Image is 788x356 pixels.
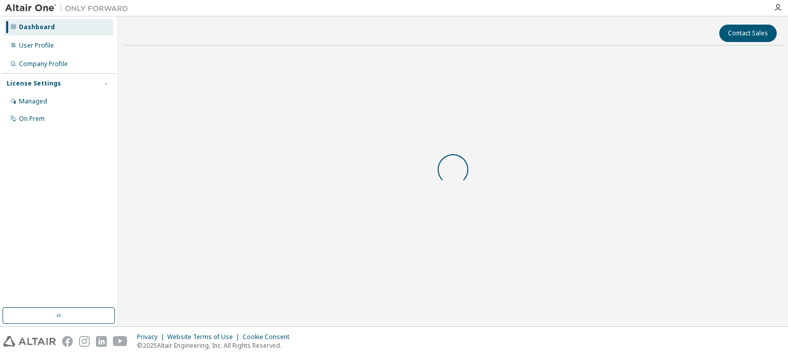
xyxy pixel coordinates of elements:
[137,341,295,350] p: © 2025 Altair Engineering, Inc. All Rights Reserved.
[19,60,68,68] div: Company Profile
[3,336,56,347] img: altair_logo.svg
[7,79,61,88] div: License Settings
[167,333,243,341] div: Website Terms of Use
[19,115,45,123] div: On Prem
[243,333,295,341] div: Cookie Consent
[19,41,54,50] div: User Profile
[62,336,73,347] img: facebook.svg
[113,336,128,347] img: youtube.svg
[137,333,167,341] div: Privacy
[96,336,107,347] img: linkedin.svg
[5,3,133,13] img: Altair One
[19,97,47,106] div: Managed
[719,25,777,42] button: Contact Sales
[19,23,55,31] div: Dashboard
[79,336,90,347] img: instagram.svg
